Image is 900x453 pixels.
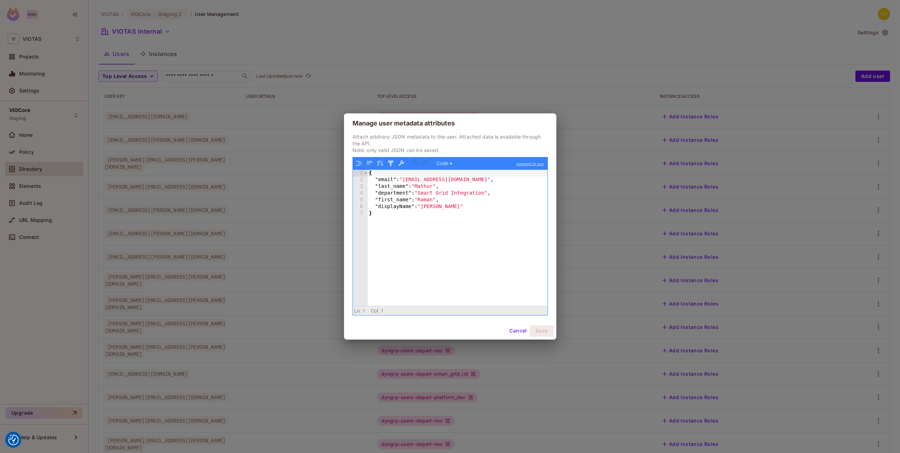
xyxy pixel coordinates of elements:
div: 2 [353,177,368,183]
button: Repair JSON: fix quotes and escape characters, remove comments and JSONP notation, turn JavaScrip... [397,159,406,168]
button: Consent Preferences [8,435,19,445]
span: Col: [371,308,379,314]
h2: Manage user metadata attributes [344,113,556,133]
div: 4 [353,190,368,197]
img: Revisit consent button [8,435,19,445]
button: Cancel [506,325,529,337]
button: Undo last action (Ctrl+Z) [410,159,419,168]
a: powered by ace [513,157,547,170]
button: Format JSON data, with proper indentation and line feeds (Ctrl+I) [354,159,363,168]
span: 1 [362,308,365,314]
p: Attach arbitrary JSON metadata to the user. Attached data is available through the API. Note: onl... [352,133,548,153]
button: Code ▾ [434,159,455,168]
div: 3 [353,183,368,190]
button: Compact JSON data, remove all whitespaces (Ctrl+Shift+I) [365,159,374,168]
div: 5 [353,197,368,203]
span: 1 [381,308,384,314]
span: Ln: [354,308,361,314]
button: Redo (Ctrl+Shift+Z) [421,159,430,168]
button: Save [530,325,554,337]
div: 6 [353,203,368,210]
div: 7 [353,210,368,217]
div: 1 [353,170,368,177]
button: Filter, sort, or transform contents [386,159,395,168]
button: Sort contents [376,159,385,168]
